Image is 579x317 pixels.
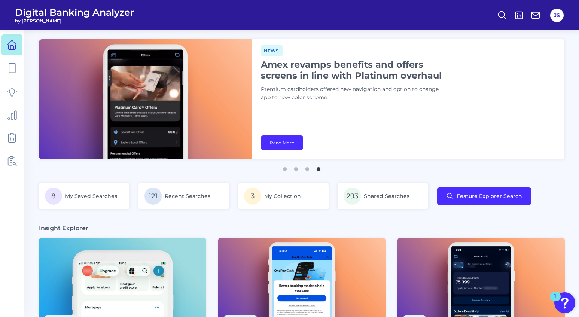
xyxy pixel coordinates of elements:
[238,183,329,209] a: 3My Collection
[65,193,117,199] span: My Saved Searches
[261,59,448,81] h1: Amex revamps benefits and offers screens in line with Platinum overhaul
[264,193,301,199] span: My Collection
[261,47,283,54] a: News
[244,188,261,205] span: 3
[315,164,322,171] button: 4
[292,164,300,171] button: 2
[144,188,162,205] span: 121
[457,193,522,199] span: Feature Explorer Search
[261,85,448,102] p: Premium cardholders offered new navigation and option to change app to new color scheme
[554,296,557,306] div: 1
[15,7,134,18] span: Digital Banking Analyzer
[281,164,289,171] button: 1
[15,18,134,24] span: by [PERSON_NAME]
[39,224,88,232] h3: Insight Explorer
[138,183,229,209] a: 121Recent Searches
[261,45,283,56] span: News
[304,164,311,171] button: 3
[554,292,575,313] button: Open Resource Center, 1 new notification
[165,193,210,199] span: Recent Searches
[338,183,428,209] a: 293Shared Searches
[344,188,361,205] span: 293
[437,187,531,205] button: Feature Explorer Search
[550,9,564,22] button: JS
[39,39,252,159] img: bannerImg
[39,183,129,209] a: 8My Saved Searches
[261,135,303,150] a: Read More
[364,193,409,199] span: Shared Searches
[45,188,62,205] span: 8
